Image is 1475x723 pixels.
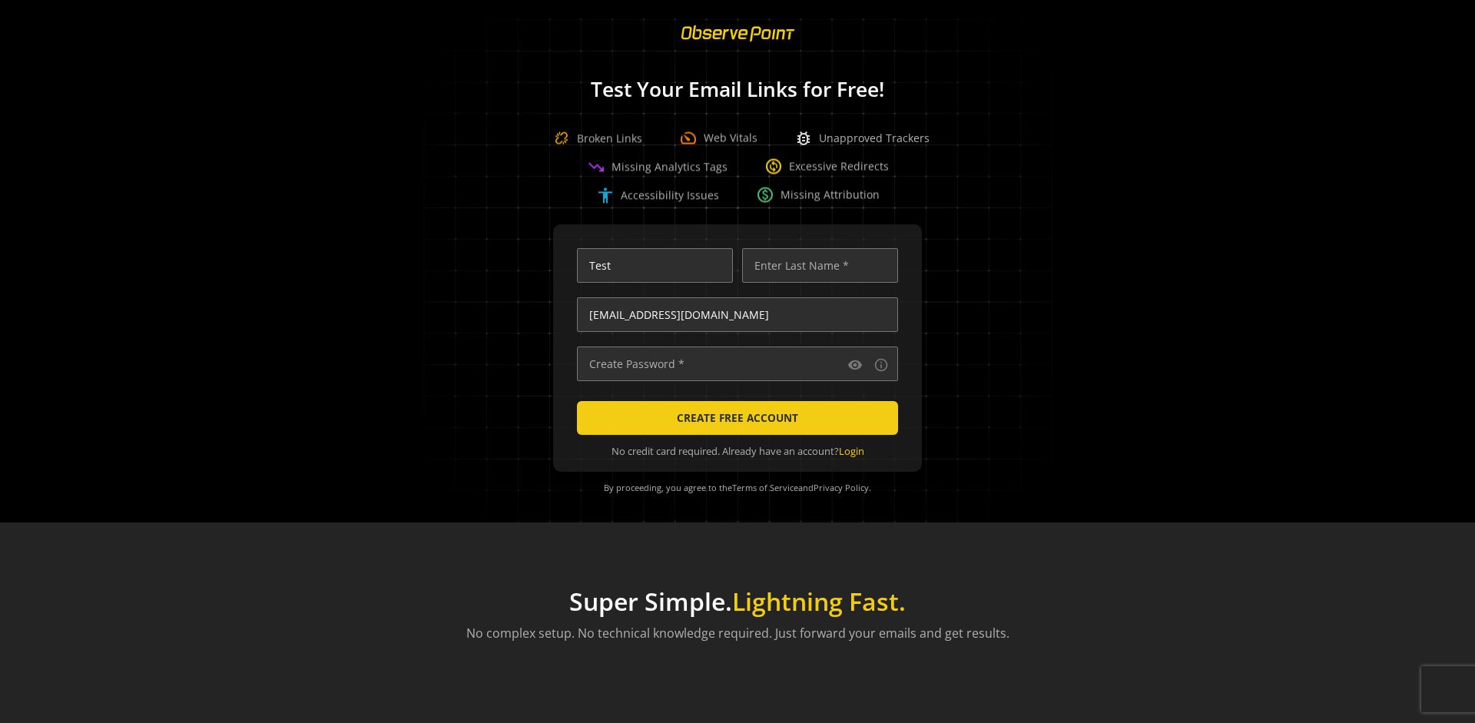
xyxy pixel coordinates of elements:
button: Password requirements [872,356,890,374]
a: Terms of Service [732,482,798,493]
input: Enter Email Address (name@work-email.com) * [577,297,898,332]
span: change_circle [764,158,783,176]
a: Privacy Policy [814,482,869,493]
a: Login [839,444,864,458]
span: accessibility [596,186,615,204]
button: CREATE FREE ACCOUNT [577,401,898,435]
div: Unapproved Trackers [794,129,930,148]
div: Broken Links [546,123,642,154]
div: By proceeding, you agree to the and . [572,472,903,504]
mat-icon: info_outline [873,357,889,373]
h1: Super Simple. [466,587,1009,616]
input: Enter First Name * [577,248,733,283]
mat-icon: visibility [847,357,863,373]
span: Lightning Fast. [732,585,906,618]
h1: Test Your Email Links for Free! [399,78,1076,101]
span: paid [756,186,774,204]
div: Missing Attribution [756,186,880,204]
div: No credit card required. Already have an account? [577,444,898,459]
span: bug_report [794,129,813,148]
div: Web Vitals [679,129,757,148]
span: trending_down [587,158,605,176]
input: Enter Last Name * [742,248,898,283]
span: speed [679,129,698,148]
input: Create Password * [577,347,898,381]
a: ObservePoint Homepage [671,35,804,50]
img: Broken Link [546,123,577,154]
p: No complex setup. No technical knowledge required. Just forward your emails and get results. [466,624,1009,642]
div: Accessibility Issues [596,186,719,204]
div: Excessive Redirects [764,158,889,176]
span: CREATE FREE ACCOUNT [677,404,798,432]
div: Missing Analytics Tags [587,158,728,176]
